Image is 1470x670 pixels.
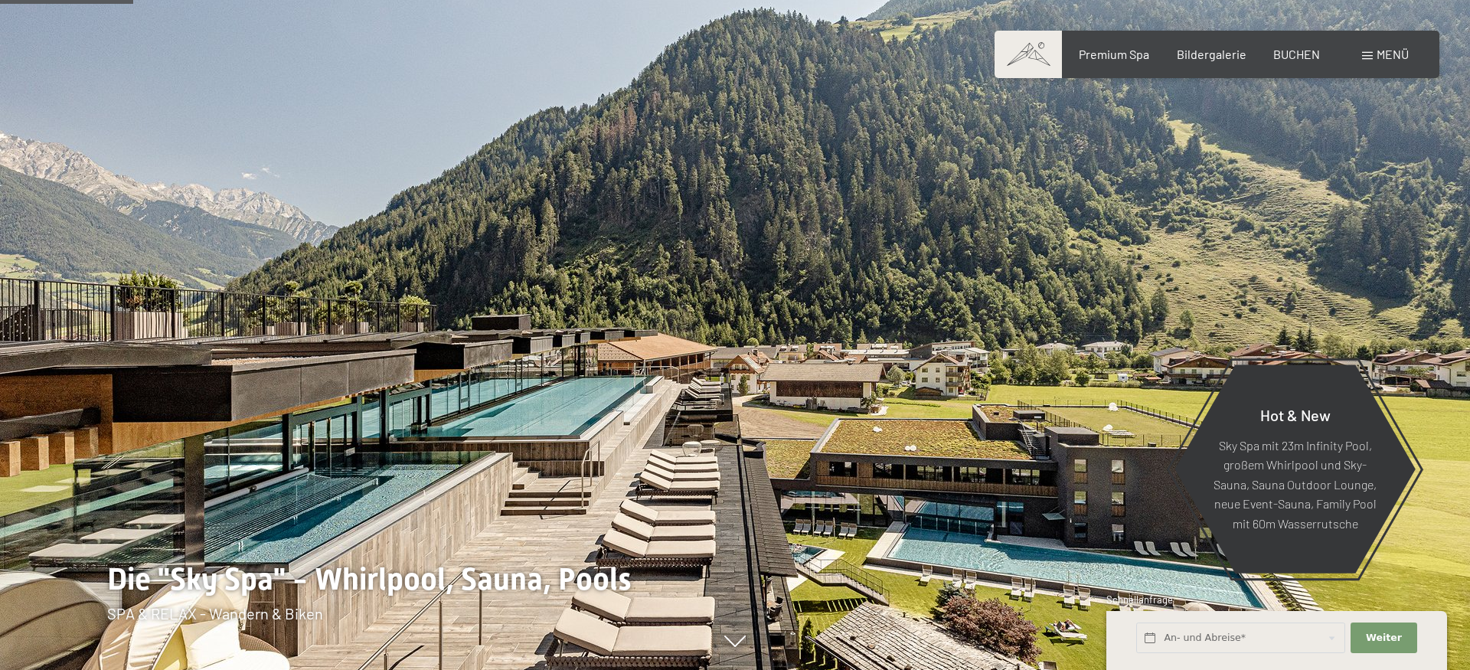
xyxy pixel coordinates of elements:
[1079,47,1149,61] a: Premium Spa
[1260,405,1331,423] span: Hot & New
[1177,47,1246,61] a: Bildergalerie
[1273,47,1320,61] a: BUCHEN
[1377,47,1409,61] span: Menü
[1212,435,1378,533] p: Sky Spa mit 23m Infinity Pool, großem Whirlpool und Sky-Sauna, Sauna Outdoor Lounge, neue Event-S...
[1351,623,1416,654] button: Weiter
[1106,593,1173,606] span: Schnellanfrage
[1174,364,1416,574] a: Hot & New Sky Spa mit 23m Infinity Pool, großem Whirlpool und Sky-Sauna, Sauna Outdoor Lounge, ne...
[1366,631,1402,645] span: Weiter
